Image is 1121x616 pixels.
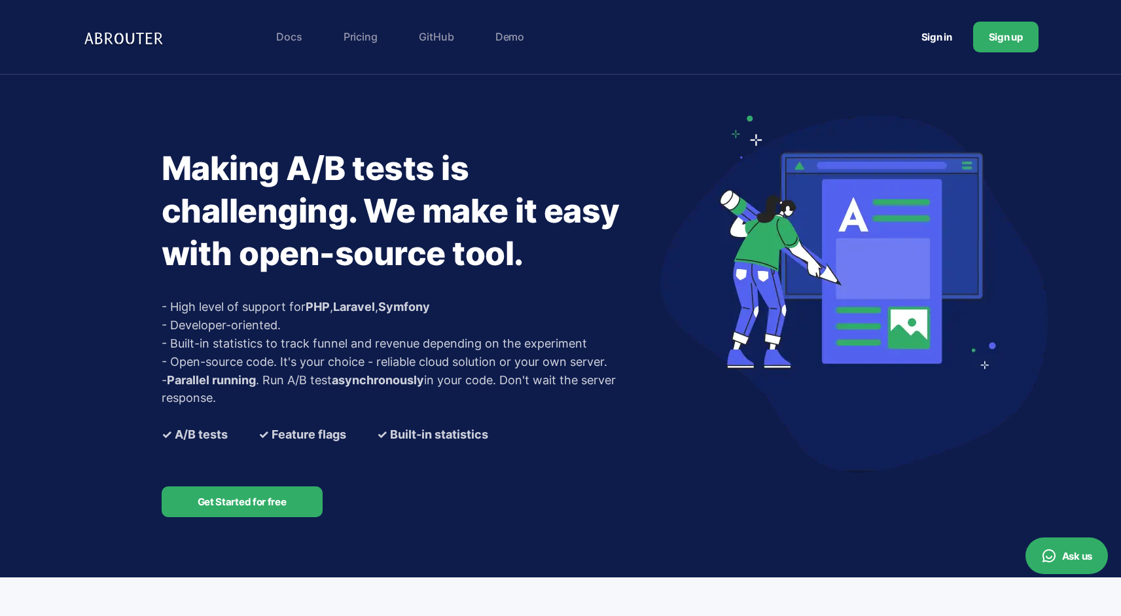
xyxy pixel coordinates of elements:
p: - . Run A/B test in your code. Don't wait the server response. [162,371,652,408]
a: Pricing [337,24,384,50]
b: ✓ Feature flags [258,426,346,444]
a: Docs [270,24,308,50]
img: Logo [83,24,168,50]
a: PHP [306,300,330,314]
a: Symfony [378,300,430,314]
a: Sign in [906,25,968,49]
p: - High level of support for , , [162,298,652,316]
b: asynchronously [332,373,424,387]
b: ✓ Built-in statistics [377,426,488,444]
button: Ask us [1025,537,1108,574]
a: Sign up [973,22,1039,52]
a: Demo [489,24,531,50]
a: Get Started for free [162,486,323,517]
a: Laravel [333,300,375,314]
p: - Open-source code. It's your choice - reliable cloud solution or your own server. [162,353,652,371]
b: ✓ A/B tests [162,426,228,444]
p: - Built-in statistics to track funnel and revenue depending on the experiment [162,335,652,353]
p: - Developer-oriented. [162,316,652,335]
b: Parallel running [167,373,256,387]
a: GitHub [412,24,461,50]
h1: Making A/B tests is challenging. We make it easy with open-source tool. [162,147,652,275]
